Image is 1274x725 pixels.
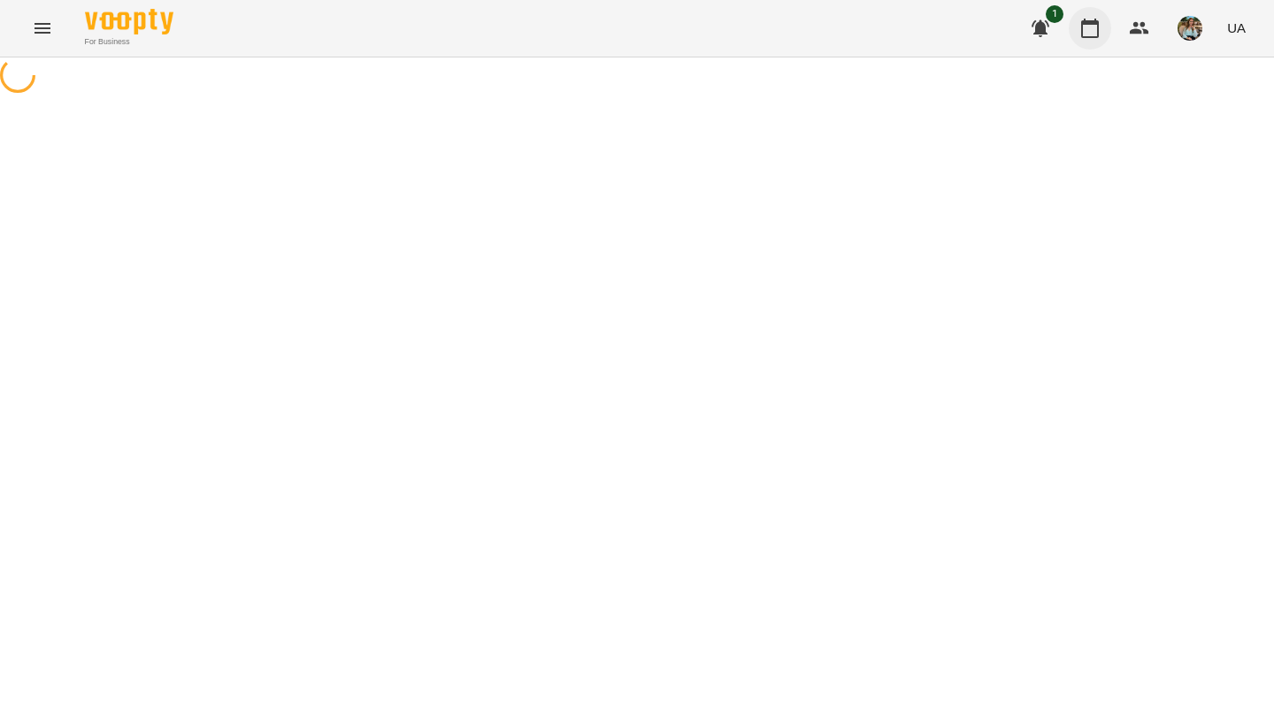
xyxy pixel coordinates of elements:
span: UA [1227,19,1246,37]
img: 856b7ccd7d7b6bcc05e1771fbbe895a7.jfif [1178,16,1202,41]
img: Voopty Logo [85,9,173,34]
span: 1 [1046,5,1063,23]
button: UA [1220,11,1253,44]
span: For Business [85,36,173,48]
button: Menu [21,7,64,50]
